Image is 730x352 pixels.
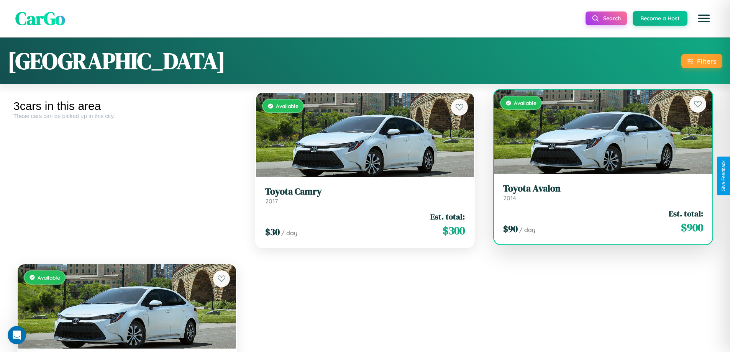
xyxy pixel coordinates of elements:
[681,54,722,68] button: Filters
[13,113,240,119] div: These cars can be picked up in this city.
[13,100,240,113] div: 3 cars in this area
[586,11,627,25] button: Search
[603,15,621,22] span: Search
[265,197,278,205] span: 2017
[519,226,535,234] span: / day
[8,326,26,344] iframe: Intercom live chat
[503,183,703,202] a: Toyota Avalon2014
[503,183,703,194] h3: Toyota Avalon
[669,208,703,219] span: Est. total:
[681,220,703,235] span: $ 900
[633,11,687,26] button: Become a Host
[265,186,465,197] h3: Toyota Camry
[514,100,536,106] span: Available
[276,103,299,109] span: Available
[38,274,60,281] span: Available
[721,160,726,192] div: Give Feedback
[443,223,465,238] span: $ 300
[265,186,465,205] a: Toyota Camry2017
[693,8,715,29] button: Open menu
[503,194,516,202] span: 2014
[265,226,280,238] span: $ 30
[8,45,225,77] h1: [GEOGRAPHIC_DATA]
[503,223,518,235] span: $ 90
[697,57,716,65] div: Filters
[15,6,65,31] span: CarGo
[281,229,297,237] span: / day
[430,211,465,222] span: Est. total:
